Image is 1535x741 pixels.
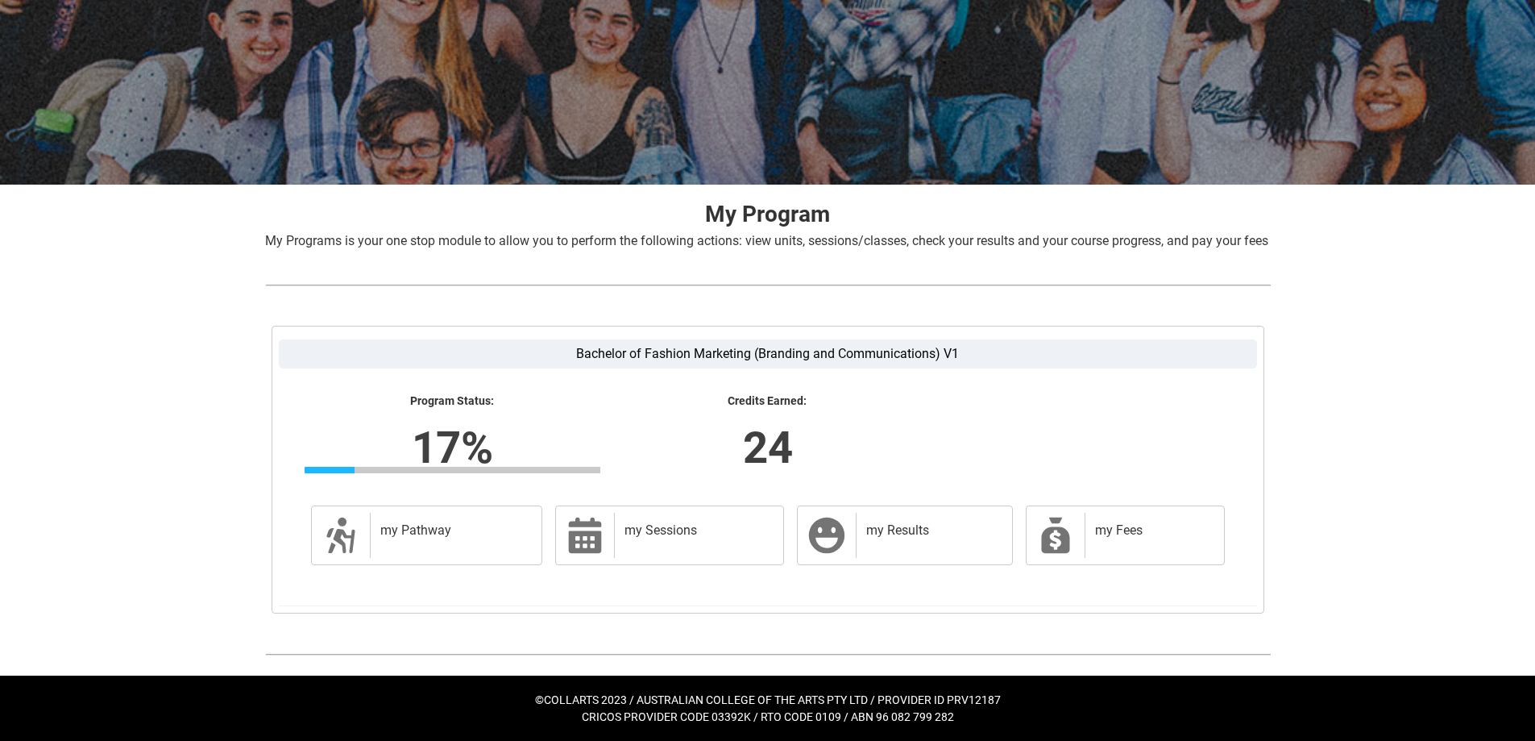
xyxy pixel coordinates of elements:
[866,522,995,539] h2: my Results
[1026,506,1225,565] a: my Fees
[311,506,543,565] a: my Pathway
[265,277,1271,293] img: REDU_GREY_LINE
[305,467,600,473] div: Progress Bar
[322,516,360,555] span: Description of icon when needed
[1036,516,1075,555] span: My Payments
[624,522,767,539] h2: my Sessions
[555,506,784,565] a: my Sessions
[305,394,600,409] lightning-formatted-text: Program Status:
[380,522,526,539] h2: my Pathway
[265,646,1271,663] img: REDU_GREY_LINE
[797,506,1012,565] a: my Results
[705,201,830,227] strong: My Program
[201,414,703,481] lightning-formatted-number: 17%
[1095,522,1208,539] h2: my Fees
[279,339,1257,368] label: Bachelor of Fashion Marketing (Branding and Communications) V1
[516,414,1018,481] lightning-formatted-number: 24
[265,233,1268,248] span: My Programs is your one stop module to allow you to perform the following actions: view units, se...
[620,394,915,409] lightning-formatted-text: Credits Earned:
